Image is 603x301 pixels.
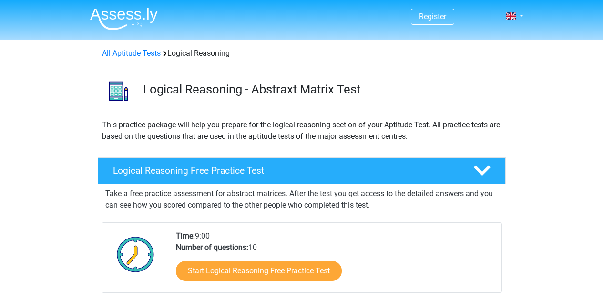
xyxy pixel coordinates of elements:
[169,230,501,292] div: 9:00 10
[176,243,248,252] b: Number of questions:
[143,82,498,97] h3: Logical Reasoning - Abstraxt Matrix Test
[176,231,195,240] b: Time:
[113,165,458,176] h4: Logical Reasoning Free Practice Test
[102,119,501,142] p: This practice package will help you prepare for the logical reasoning section of your Aptitude Te...
[102,49,161,58] a: All Aptitude Tests
[105,188,498,211] p: Take a free practice assessment for abstract matrices. After the test you get access to the detai...
[176,261,342,281] a: Start Logical Reasoning Free Practice Test
[94,157,510,184] a: Logical Reasoning Free Practice Test
[90,8,158,30] img: Assessly
[98,48,505,59] div: Logical Reasoning
[419,12,446,21] a: Register
[98,71,139,111] img: logical reasoning
[112,230,160,278] img: Clock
